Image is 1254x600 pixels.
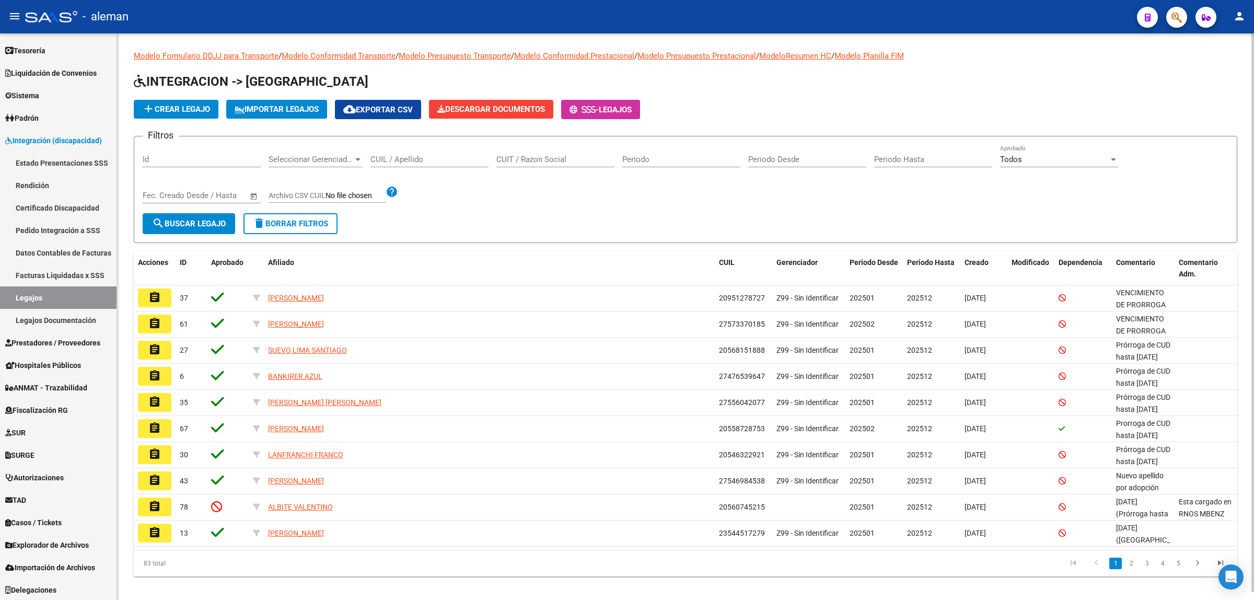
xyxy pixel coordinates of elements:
span: 27546984538 [719,477,765,485]
span: TAD [5,494,26,506]
span: Integración (discapacidad) [5,135,102,146]
mat-icon: menu [8,10,21,22]
span: Casos / Tickets [5,517,62,528]
h3: Filtros [143,128,179,143]
li: page 2 [1123,555,1139,572]
span: Fiscalización RG [5,405,68,416]
a: 2 [1125,558,1137,569]
li: page 1 [1108,555,1123,572]
button: Crear Legajo [134,100,218,119]
div: 83 total [134,550,353,576]
datatable-header-cell: Afiliado [264,251,715,286]
span: 27 [180,346,188,354]
span: [DATE] [965,477,986,485]
span: Seleccionar Gerenciador [269,155,353,164]
span: [DATE] [965,424,986,433]
button: Borrar Filtros [243,213,338,234]
datatable-header-cell: Modificado [1007,251,1054,286]
a: Modelo Planilla FIM [834,51,904,61]
span: IMPORTAR LEGAJOS [235,105,319,114]
span: 43 [180,477,188,485]
span: Delegaciones [5,584,56,596]
span: Nuevo apellido por adopción Marchelletta [1116,471,1172,504]
a: Modelo Presupuesto Prestacional [637,51,756,61]
span: [DATE] [965,529,986,537]
span: Padrón [5,112,39,124]
datatable-header-cell: ID [176,251,207,286]
span: 202501 [850,294,875,302]
span: Autorizaciones [5,472,64,483]
input: Fecha inicio [143,191,185,200]
a: 3 [1141,558,1153,569]
span: Importación de Archivos [5,562,95,573]
span: Dependencia [1059,258,1102,267]
datatable-header-cell: Acciones [134,251,176,286]
mat-icon: assignment [148,448,161,460]
mat-icon: assignment [148,291,161,304]
span: 67 [180,424,188,433]
span: Todos [1000,155,1022,164]
span: Z99 - Sin Identificar [776,346,839,354]
span: [DATE] [965,372,986,380]
button: Open calendar [248,190,260,202]
span: 202501 [850,503,875,511]
span: Esta cargado en RNOS MBENZ [1179,498,1232,518]
button: Exportar CSV [335,100,421,119]
span: Afiliado [268,258,294,267]
datatable-header-cell: Comentario [1112,251,1175,286]
span: - aleman [83,5,129,28]
span: Prórroga de CUD hasta 03/05/2025 18/05/2025 Presenta CUD renovado [1116,445,1170,489]
mat-icon: assignment [148,526,161,539]
datatable-header-cell: Aprobado [207,251,249,286]
span: LANFRANCHI FRANCO [268,451,343,459]
datatable-header-cell: Creado [960,251,1007,286]
mat-icon: assignment [148,317,161,330]
span: VENCIMIENTO DE PRORROGA DE CUD 18/09/2025 [1116,289,1166,321]
span: 202512 [907,477,932,485]
span: 20951278727 [719,294,765,302]
span: Legajos [599,105,632,114]
span: 202512 [907,451,932,459]
span: [DATE] [965,346,986,354]
span: Prestadores / Proveedores [5,337,100,349]
mat-icon: help [386,186,398,198]
span: Creado [965,258,989,267]
li: page 4 [1155,555,1170,572]
span: 202501 [850,372,875,380]
span: Periodo Desde [850,258,898,267]
span: Z99 - Sin Identificar [776,320,839,328]
span: Periodo Hasta [907,258,955,267]
span: Z99 - Sin Identificar [776,529,839,537]
span: 27573370185 [719,320,765,328]
span: 20560745215 [719,503,765,511]
span: Acciones [138,258,168,267]
span: Z99 - Sin Identificar [776,451,839,459]
span: 35 [180,398,188,407]
mat-icon: add [142,102,155,115]
span: [DATE] [965,398,986,407]
button: -Legajos [561,100,640,119]
span: 20546322921 [719,451,765,459]
div: Open Intercom Messenger [1218,564,1244,590]
span: Buscar Legajo [152,219,226,228]
span: [PERSON_NAME] [PERSON_NAME] [268,398,381,407]
span: 202512 [907,529,932,537]
a: 1 [1109,558,1122,569]
datatable-header-cell: Periodo Hasta [903,251,960,286]
span: [DATE] [965,294,986,302]
span: ANMAT - Trazabilidad [5,382,87,394]
span: Exportar CSV [343,105,413,114]
span: 27476539647 [719,372,765,380]
span: Archivo CSV CUIL [269,191,326,200]
span: Prórroga de CUD hasta 31/12/2025 [1116,341,1170,361]
button: Buscar Legajo [143,213,235,234]
span: 202512 [907,503,932,511]
span: INTEGRACION -> [GEOGRAPHIC_DATA] [134,74,368,89]
mat-icon: assignment [148,370,161,382]
span: 202501 [850,398,875,407]
span: 27556042077 [719,398,765,407]
span: 202502 [850,424,875,433]
span: 6 [180,372,184,380]
li: page 3 [1139,555,1155,572]
span: - [570,105,599,114]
